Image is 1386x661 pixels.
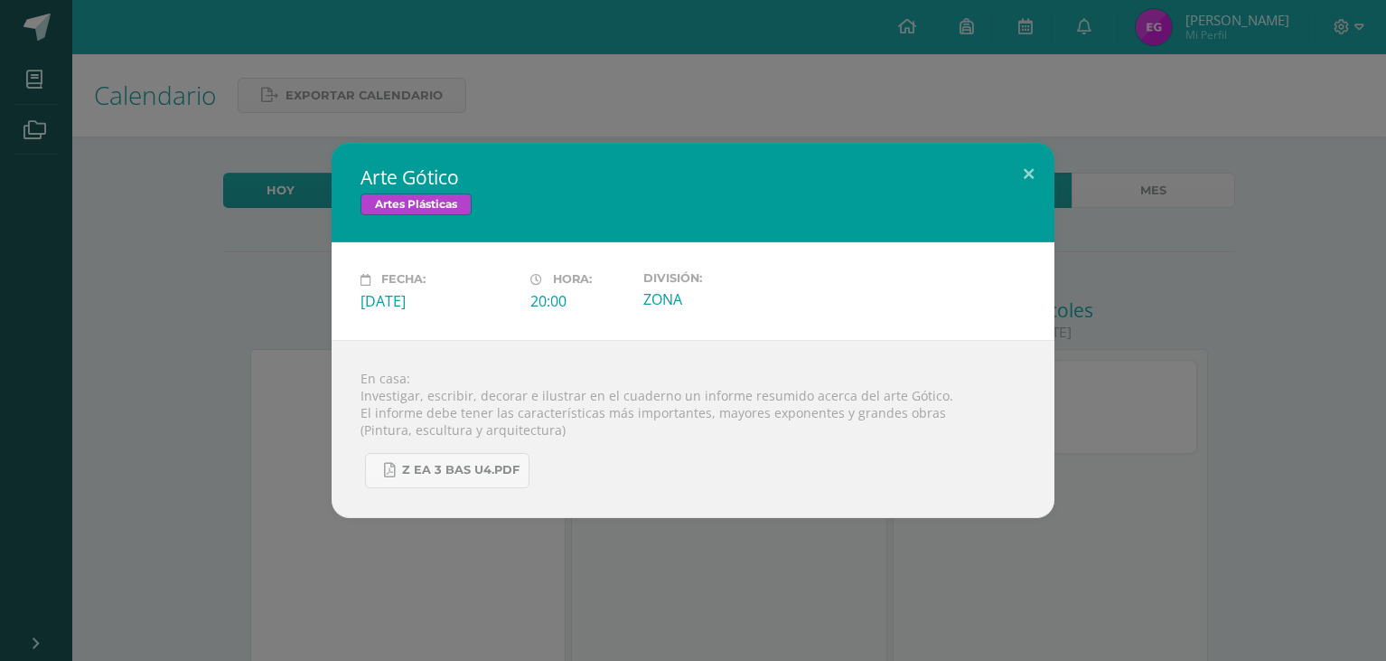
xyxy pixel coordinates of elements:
div: En casa: Investigar, escribir, decorar e ilustrar en el cuaderno un informe resumido acerca del a... [332,340,1054,518]
div: 20:00 [530,291,629,311]
span: Artes Plásticas [361,194,472,215]
div: ZONA [643,289,799,309]
span: Hora: [553,273,592,287]
a: Z eA 3 bas U4.pdf [365,453,529,488]
div: [DATE] [361,291,516,311]
span: Z eA 3 bas U4.pdf [402,463,520,477]
span: Fecha: [381,273,426,287]
label: División: [643,271,799,285]
h2: Arte Gótico [361,165,1025,190]
button: Close (Esc) [1003,143,1054,204]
